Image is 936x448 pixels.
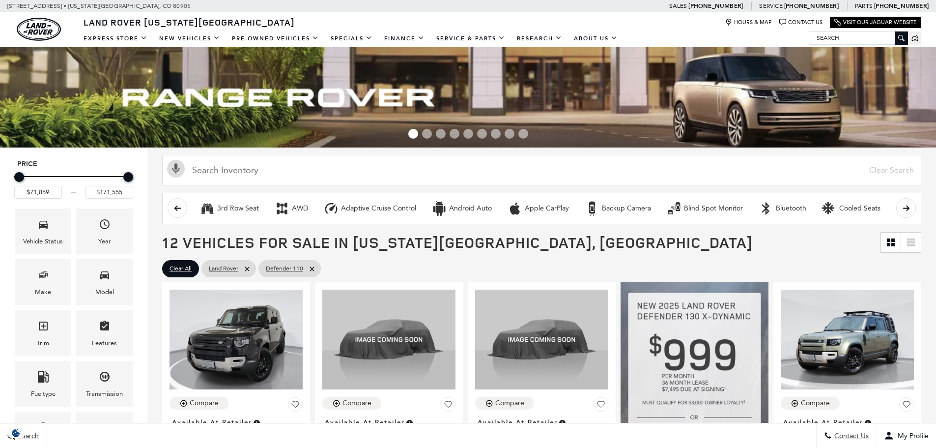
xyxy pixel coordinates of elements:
span: Available at Retailer [783,417,863,428]
a: Hours & Map [725,19,772,26]
span: Clear All [170,263,192,275]
button: Save Vehicle [441,397,455,416]
span: Vehicle is in stock and ready for immediate delivery. Due to demand, availability is subject to c... [252,417,261,428]
div: Compare [495,399,524,408]
div: VehicleVehicle Status [15,209,71,254]
button: Blind Spot MonitorBlind Spot Monitor [661,198,748,219]
button: Adaptive Cruise ControlAdaptive Cruise Control [318,198,422,219]
button: scroll right [896,198,916,218]
div: FueltypeFueltype [15,361,71,407]
a: Contact Us [779,19,823,26]
button: Compare Vehicle [781,397,840,410]
a: [PHONE_NUMBER] [784,2,839,10]
div: AWD [275,201,289,216]
button: Backup CameraBackup Camera [579,198,656,219]
span: Land Rover [US_STATE][GEOGRAPHIC_DATA] [84,16,295,28]
span: Vehicle [37,216,49,236]
div: Minimum Price [14,172,24,182]
div: Maximum Price [123,172,133,182]
span: Features [99,318,111,338]
span: Vehicle is in stock and ready for immediate delivery. Due to demand, availability is subject to c... [405,417,414,428]
span: Available at Retailer [325,417,405,428]
div: Compare [801,399,830,408]
span: Go to slide 9 [518,129,528,139]
div: MakeMake [15,259,71,305]
div: Trim [37,338,49,349]
div: Transmission [86,388,123,399]
div: Adaptive Cruise Control [324,201,339,216]
span: Parts [855,2,873,9]
div: Bluetooth [776,204,806,213]
div: Android Auto [449,204,492,213]
input: Minimum [14,186,62,199]
span: Make [37,267,49,287]
div: Make [35,287,51,298]
span: Engine [99,419,111,439]
div: 3rd Row Seat [200,201,215,216]
span: Year [99,216,111,236]
section: Click to Open Cookie Consent Modal [5,428,28,438]
span: Land Rover [209,263,238,275]
img: 2025 Land Rover Defender 110 S [781,290,914,389]
button: Compare Vehicle [170,397,228,410]
a: [STREET_ADDRESS] • [US_STATE][GEOGRAPHIC_DATA], CO 80905 [7,2,191,9]
span: Go to slide 3 [436,129,446,139]
div: Bluetooth [759,201,773,216]
span: Contact Us [832,432,869,440]
span: My Profile [894,432,929,440]
button: 3rd Row Seat3rd Row Seat [195,198,264,219]
a: [PHONE_NUMBER] [874,2,929,10]
img: Land Rover [17,18,61,41]
div: Vehicle Status [23,236,63,247]
input: Search [809,32,908,44]
a: Visit Our Jaguar Website [834,19,917,26]
div: Backup Camera [585,201,599,216]
div: TransmissionTransmission [76,361,133,407]
img: 2025 Land Rover Defender 110 S [170,290,303,389]
h5: Price [17,160,130,169]
div: Compare [342,399,371,408]
a: Service & Parts [430,30,511,47]
div: TrimTrim [15,310,71,356]
button: Android AutoAndroid Auto [426,198,497,219]
div: Price [14,169,133,199]
div: Cooled Seats [839,204,880,213]
a: New Vehicles [153,30,226,47]
span: Trim [37,318,49,338]
span: Transmission [99,368,111,388]
span: Go to slide 7 [491,129,501,139]
button: Save Vehicle [288,397,303,416]
a: land-rover [17,18,61,41]
a: Finance [378,30,430,47]
svg: Click to toggle on voice search [167,160,185,178]
div: Compare [190,399,219,408]
a: Research [511,30,568,47]
span: Service [759,2,782,9]
span: Mileage [37,419,49,439]
input: Maximum [85,186,133,199]
button: BluetoothBluetooth [753,198,812,219]
span: Available at Retailer [172,417,252,428]
div: Apple CarPlay [508,201,522,216]
div: Android Auto [432,201,447,216]
button: Cooled SeatsCooled Seats [817,198,886,219]
div: Backup Camera [602,204,651,213]
div: Adaptive Cruise Control [341,204,416,213]
div: Cooled Seats [822,201,837,216]
button: Save Vehicle [899,397,914,416]
div: ModelModel [76,259,133,305]
button: scroll left [168,198,187,218]
span: Model [99,267,111,287]
div: Year [98,236,111,247]
a: Specials [325,30,378,47]
span: Go to slide 2 [422,129,432,139]
div: Model [95,287,114,298]
div: Features [92,338,117,349]
a: Land Rover [US_STATE][GEOGRAPHIC_DATA] [78,16,301,28]
span: Defender 110 [266,263,303,275]
a: EXPRESS STORE [78,30,153,47]
div: Blind Spot Monitor [667,201,681,216]
div: YearYear [76,209,133,254]
span: Go to slide 4 [450,129,459,139]
span: Vehicle is in stock and ready for immediate delivery. Due to demand, availability is subject to c... [558,417,567,428]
